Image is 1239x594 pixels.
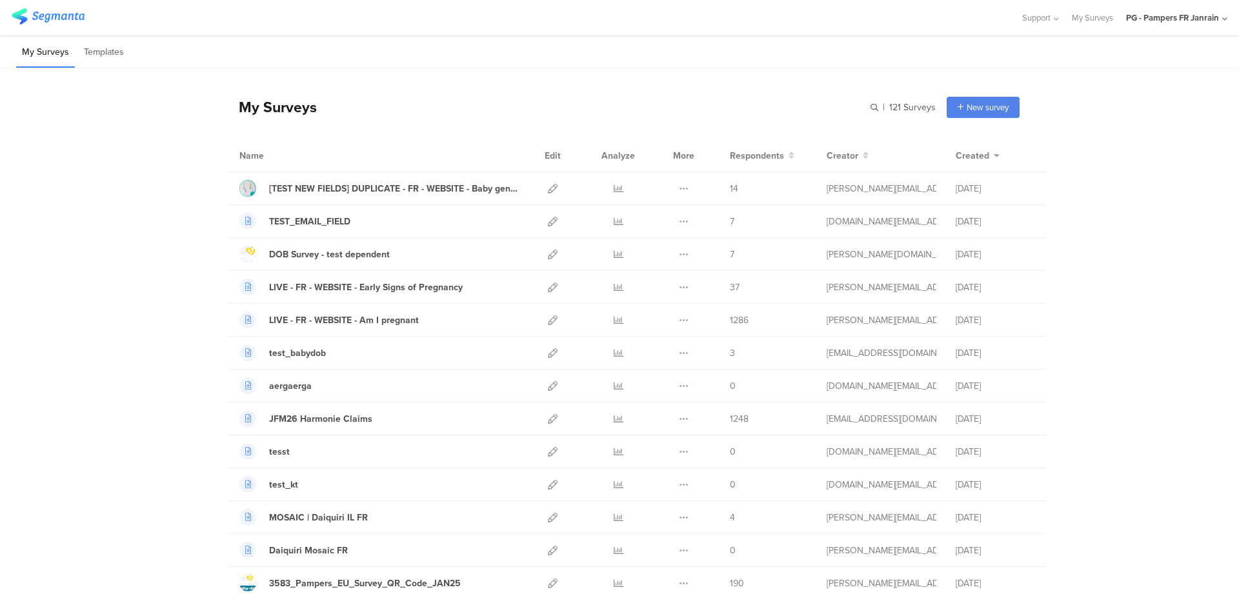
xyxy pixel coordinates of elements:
[269,445,290,459] div: tesst
[1126,12,1219,24] div: PG - Pampers FR Janrain
[730,215,734,228] span: 7
[956,281,1033,294] div: [DATE]
[827,478,936,491] div: makhnach.pm@pg.com
[269,412,372,426] div: JFM26 Harmonie Claims
[1022,12,1051,24] span: Support
[730,511,735,524] span: 4
[239,180,519,197] a: [TEST NEW FIELDS] DUPLICATE - FR - WEBSITE - Baby gender
[967,101,1009,114] span: New survey
[78,37,130,68] li: Templates
[827,544,936,557] div: laporta.a@pg.com
[730,478,736,491] span: 0
[730,577,744,590] span: 190
[670,139,698,172] div: More
[269,577,461,590] div: 3583_Pampers_EU_Survey_QR_Code_JAN25
[539,139,567,172] div: Edit
[269,281,463,294] div: LIVE - FR - WEBSITE - Early Signs of Pregnancy
[956,248,1033,261] div: [DATE]
[730,281,740,294] span: 37
[730,149,794,163] button: Respondents
[827,379,936,393] div: makhnach.pm@pg.com
[239,410,372,427] a: JFM26 Harmonie Claims
[269,511,368,524] div: MOSAIC | Daiquiri IL FR
[269,346,326,360] div: test_babydob
[269,182,519,195] div: [TEST NEW FIELDS] DUPLICATE - FR - WEBSITE - Baby gender
[827,215,936,228] div: makhnach.pm@pg.com
[730,544,736,557] span: 0
[956,412,1033,426] div: [DATE]
[239,213,350,230] a: TEST_EMAIL_FIELD
[827,445,936,459] div: makhnach.pm@pg.com
[827,511,936,524] div: fritz.t@pg.com
[239,509,368,526] a: MOSAIC | Daiquiri IL FR
[827,313,936,327] div: beringer.db@pg.com
[956,544,1033,557] div: [DATE]
[226,96,317,118] div: My Surveys
[239,575,461,591] a: 3583_Pampers_EU_Survey_QR_Code_JAN25
[956,445,1033,459] div: [DATE]
[730,412,749,426] span: 1248
[730,346,735,360] span: 3
[956,379,1033,393] div: [DATE]
[730,379,736,393] span: 0
[730,313,749,327] span: 1286
[12,8,85,25] img: segmanta logo
[956,149,1000,163] button: Created
[239,476,298,493] a: test_kt
[730,248,734,261] span: 7
[239,542,348,559] a: Daiquiri Mosaic FR
[239,246,390,262] a: DOB Survey - test dependent
[239,279,463,295] a: LIVE - FR - WEBSITE - Early Signs of Pregnancy
[827,149,858,163] span: Creator
[956,182,1033,195] div: [DATE]
[956,511,1033,524] div: [DATE]
[827,281,936,294] div: beringer.db@pg.com
[730,445,736,459] span: 0
[730,149,784,163] span: Respondents
[889,101,936,114] span: 121 Surveys
[956,478,1033,491] div: [DATE]
[16,37,75,68] li: My Surveys
[827,149,869,163] button: Creator
[239,149,317,163] div: Name
[269,313,419,327] div: LIVE - FR - WEBSITE - Am I pregnant
[730,182,738,195] span: 14
[827,182,936,195] div: dubik.a.1@pg.com
[956,149,989,163] span: Created
[827,346,936,360] div: farbiszewska.b@pg.com
[269,544,348,557] div: Daiquiri Mosaic FR
[239,443,290,460] a: tesst
[269,379,312,393] div: aergaerga
[239,312,419,328] a: LIVE - FR - WEBSITE - Am I pregnant
[239,344,326,361] a: test_babydob
[956,346,1033,360] div: [DATE]
[881,101,887,114] span: |
[827,577,936,590] div: blomme.j@pg.com
[956,313,1033,327] div: [DATE]
[269,248,390,261] div: DOB Survey - test dependent
[269,478,298,491] div: test_kt
[827,412,936,426] div: zavanella.e@pg.com
[956,577,1033,590] div: [DATE]
[956,215,1033,228] div: [DATE]
[827,248,936,261] div: jacobs.sj@pg.com
[239,377,312,394] a: aergaerga
[599,139,638,172] div: Analyze
[269,215,350,228] div: TEST_EMAIL_FIELD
